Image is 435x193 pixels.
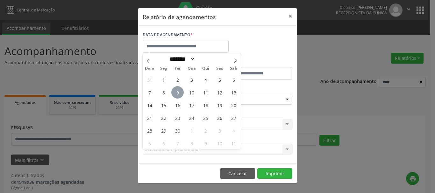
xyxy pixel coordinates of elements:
span: Seg [157,66,171,71]
input: Year [195,56,216,62]
select: Month [167,56,195,62]
span: Setembro 29, 2025 [157,124,170,137]
span: Ter [171,66,185,71]
span: Setembro 16, 2025 [171,99,184,111]
span: Outubro 7, 2025 [171,137,184,149]
label: ATÉ [219,57,292,67]
span: Setembro 25, 2025 [199,112,212,124]
span: Setembro 4, 2025 [199,73,212,86]
span: Outubro 6, 2025 [157,137,170,149]
span: Setembro 5, 2025 [213,73,226,86]
span: Setembro 26, 2025 [213,112,226,124]
span: Qua [185,66,199,71]
span: Setembro 30, 2025 [171,124,184,137]
span: Outubro 3, 2025 [213,124,226,137]
span: Setembro 21, 2025 [143,112,156,124]
span: Qui [199,66,213,71]
span: Outubro 2, 2025 [199,124,212,137]
span: Outubro 10, 2025 [213,137,226,149]
span: Setembro 10, 2025 [185,86,198,99]
span: Setembro 24, 2025 [185,112,198,124]
button: Cancelar [220,168,255,179]
span: Dom [143,66,157,71]
button: Close [284,8,297,24]
span: Setembro 23, 2025 [171,112,184,124]
span: Setembro 18, 2025 [199,99,212,111]
span: Outubro 5, 2025 [143,137,156,149]
span: Setembro 17, 2025 [185,99,198,111]
span: Setembro 13, 2025 [227,86,240,99]
span: Outubro 4, 2025 [227,124,240,137]
span: Setembro 2, 2025 [171,73,184,86]
span: Outubro 9, 2025 [199,137,212,149]
span: Setembro 6, 2025 [227,73,240,86]
span: Outubro 1, 2025 [185,124,198,137]
span: Setembro 11, 2025 [199,86,212,99]
span: Sex [213,66,227,71]
span: Setembro 1, 2025 [157,73,170,86]
span: Setembro 3, 2025 [185,73,198,86]
span: Setembro 15, 2025 [157,99,170,111]
span: Setembro 19, 2025 [213,99,226,111]
span: Setembro 14, 2025 [143,99,156,111]
h5: Relatório de agendamentos [143,13,216,21]
span: Setembro 12, 2025 [213,86,226,99]
label: DATA DE AGENDAMENTO [143,30,193,40]
span: Outubro 8, 2025 [185,137,198,149]
span: Agosto 31, 2025 [143,73,156,86]
span: Setembro 22, 2025 [157,112,170,124]
span: Setembro 7, 2025 [143,86,156,99]
span: Outubro 11, 2025 [227,137,240,149]
span: Setembro 28, 2025 [143,124,156,137]
span: Setembro 8, 2025 [157,86,170,99]
span: Setembro 9, 2025 [171,86,184,99]
button: Imprimir [257,168,292,179]
span: Sáb [227,66,241,71]
span: Setembro 20, 2025 [227,99,240,111]
span: Setembro 27, 2025 [227,112,240,124]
